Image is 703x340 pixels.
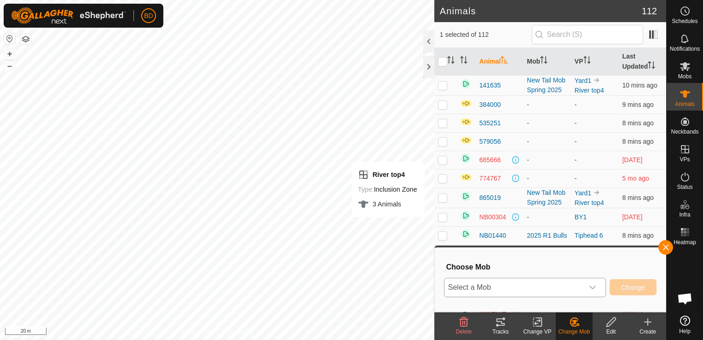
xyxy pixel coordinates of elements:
app-display-virtual-paddock-transition: - [575,175,577,182]
span: Mobs [678,74,691,79]
span: Schedules [672,18,697,24]
span: 865019 [479,193,501,203]
span: 112 [642,4,657,18]
span: 11 May 2025, 1:26 pm [622,175,649,182]
img: In Progress [460,136,472,144]
p-sorticon: Activate to sort [583,58,591,65]
img: In Progress [460,100,472,107]
div: - [527,155,567,165]
div: 3 Animals [358,199,417,210]
a: River top4 [575,87,604,94]
img: returning on [460,229,471,240]
div: Inclusion Zone [358,184,417,195]
div: - [527,212,567,222]
a: River top4 [575,199,604,206]
span: 384000 [479,100,501,110]
span: Change [621,284,645,291]
span: 14 Oct 2025, 10:48 am [622,194,653,201]
button: – [4,60,15,71]
span: Animals [675,101,695,107]
span: Infra [679,212,690,217]
a: BY1 [575,213,587,221]
span: 29 Sept 2025, 10:06 am [622,213,642,221]
h3: Choose Mob [446,263,657,271]
span: 535251 [479,118,501,128]
app-display-virtual-paddock-transition: - [575,119,577,127]
span: 14 Oct 2025, 10:46 am [622,82,657,89]
div: Edit [593,328,629,336]
p-sorticon: Activate to sort [540,58,547,65]
span: Notifications [670,46,700,52]
div: - [527,137,567,147]
span: Help [679,328,691,334]
div: - [527,118,567,128]
a: Yard1 [575,77,591,84]
app-display-virtual-paddock-transition: - [575,101,577,108]
span: 579056 [479,137,501,147]
span: Delete [456,328,472,335]
div: River top4 [358,169,417,180]
input: Search (S) [532,25,643,44]
div: Change VP [519,328,556,336]
th: Last Updated [618,48,666,76]
img: returning on [460,191,471,202]
span: 774767 [479,174,501,183]
button: Map Layers [20,34,31,45]
span: 15 Sept 2025, 12:47 pm [622,156,642,164]
img: to [593,189,600,196]
div: New Tail Mob Spring 2025 [527,76,567,95]
div: - [527,100,567,110]
h2: Animals [440,6,642,17]
div: 2025 R1 Bulls [527,231,567,240]
p-sorticon: Activate to sort [447,58,455,65]
img: returning on [460,153,471,164]
th: Animal [476,48,524,76]
span: NB01440 [479,231,506,240]
app-display-virtual-paddock-transition: - [575,156,577,164]
span: BD [144,11,153,21]
div: New Tail Mob Spring 2025 [527,188,567,207]
button: + [4,48,15,59]
span: 14 Oct 2025, 10:47 am [622,119,653,127]
button: Change [610,279,657,295]
img: In Progress [460,118,472,126]
a: Contact Us [226,328,254,336]
span: Status [677,184,692,190]
img: to [593,76,600,84]
div: - [527,174,567,183]
a: Help [667,312,703,338]
span: 14 Oct 2025, 10:46 am [622,101,653,108]
span: 14 Oct 2025, 10:48 am [622,138,653,145]
a: Yard1 [575,189,591,197]
img: In Progress [460,173,472,181]
span: 141635 [479,81,501,90]
label: Type: [358,186,374,193]
div: Open chat [671,285,699,312]
span: 685666 [479,155,501,165]
th: VP [571,48,619,76]
p-sorticon: Activate to sort [460,58,467,65]
span: VPs [680,157,690,162]
div: Create [629,328,666,336]
span: Select a Mob [444,278,583,297]
div: Change Mob [556,328,593,336]
span: 14 Oct 2025, 10:47 am [622,232,653,239]
p-sorticon: Activate to sort [501,58,508,65]
a: Privacy Policy [181,328,215,336]
span: Heatmap [674,240,696,245]
p-sorticon: Activate to sort [648,63,655,70]
span: Neckbands [671,129,698,135]
app-display-virtual-paddock-transition: - [575,138,577,145]
span: 1 selected of 112 [440,30,532,40]
img: returning on [460,210,471,221]
button: Reset Map [4,33,15,44]
div: dropdown trigger [583,278,602,297]
th: Mob [523,48,571,76]
div: Tracks [482,328,519,336]
span: NB00304 [479,212,506,222]
a: Tiphead 6 [575,232,603,239]
img: Gallagher Logo [11,7,126,24]
img: returning on [460,78,471,89]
